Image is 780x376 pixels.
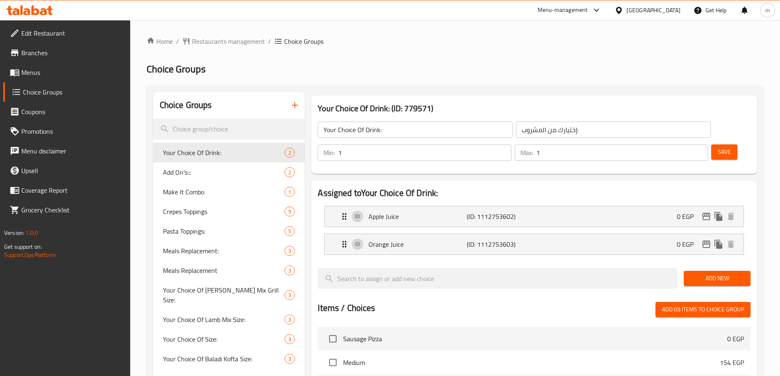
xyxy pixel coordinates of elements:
input: search [318,268,677,289]
span: 9 [285,208,294,216]
div: Choices [285,187,295,197]
a: Upsell [3,161,130,180]
div: Your Choice Of Baladi Kofta Size:3 [153,349,305,369]
p: Apple Juice [369,212,466,221]
div: Choices [285,167,295,177]
span: Your Choice Of Size: [163,334,285,344]
span: 1 [285,188,294,196]
button: duplicate [712,210,725,223]
li: Expand [318,230,751,258]
span: 3 [285,316,294,324]
span: Branches [21,48,124,58]
a: Support.OpsPlatform [4,250,56,260]
button: Add (0) items to choice group [656,302,751,317]
span: Version: [4,227,24,238]
span: Promotions [21,126,124,136]
div: Make It Combo1 [153,182,305,202]
li: / [176,36,179,46]
a: Menu disclaimer [3,141,130,161]
p: Max: [520,148,533,158]
span: Coupons [21,107,124,117]
a: Home [147,36,173,46]
span: Menus [21,68,124,77]
span: Your Choice Of Lamb Mix Size: [163,315,285,324]
li: / [268,36,271,46]
div: Choices [285,290,295,300]
span: Choice Groups [23,87,124,97]
span: Get support on: [4,241,42,252]
span: Add New [690,273,744,284]
span: Your Choice Of Baladi Kofta Size: [163,354,285,364]
button: Add New [684,271,751,286]
div: Choices [285,354,295,364]
p: (ID: 1112753602) [467,212,532,221]
h2: Assigned to Your Choice Of Drink: [318,187,751,199]
span: Upsell [21,166,124,176]
div: Crepes Toppings9 [153,202,305,221]
a: Restaurants management [182,36,265,46]
div: Expand [325,206,744,227]
p: 154 EGP [720,358,744,367]
span: Coverage Report [21,185,124,195]
span: Choice Groups [284,36,323,46]
a: Edit Restaurant [3,23,130,43]
span: 2 [285,169,294,176]
span: Sausage Pizza [343,334,727,344]
span: 3 [285,355,294,363]
p: (ID: 1112753603) [467,239,532,249]
div: Choices [285,315,295,324]
div: Add On's:::2 [153,162,305,182]
span: Grocery Checklist [21,205,124,215]
span: 3 [285,247,294,255]
div: Meals Replacement:3 [153,241,305,261]
span: Restaurants management [192,36,265,46]
button: edit [700,210,712,223]
span: Choice Groups [147,60,206,78]
div: Pasta Toppings:5 [153,221,305,241]
p: Orange Juice [369,239,466,249]
span: 1.0.0 [25,227,38,238]
div: Your Choice Of Lamb Mix Size:3 [153,310,305,329]
span: Save [718,147,731,157]
span: Add (0) items to choice group [662,304,744,315]
span: 3 [285,291,294,299]
a: Branches [3,43,130,63]
span: Menu disclaimer [21,146,124,156]
div: Choices [285,246,295,256]
span: Your Choice Of Drink: [163,148,285,158]
div: Expand [325,234,744,254]
p: 0 EGP [727,334,744,344]
span: Meals Replacement [163,266,285,275]
a: Coverage Report [3,180,130,200]
span: Crepes Toppings [163,207,285,216]
h3: Your Choice Of Drink: (ID: 779571) [318,102,751,115]
span: 3 [285,335,294,343]
span: Select choice [324,330,341,347]
a: Choice Groups [3,82,130,102]
li: Expand [318,203,751,230]
div: Choices [285,207,295,216]
span: Your Choice Of [PERSON_NAME] Mix Grill Size: [163,285,285,305]
a: Grocery Checklist [3,200,130,220]
button: delete [725,238,737,250]
span: Meals Replacement: [163,246,285,256]
div: Your Choice Of Size:3 [153,329,305,349]
button: Save [711,144,737,160]
button: edit [700,238,712,250]
p: 0 EGP [677,239,700,249]
span: Medium [343,358,720,367]
span: 5 [285,227,294,235]
span: Edit Restaurant [21,28,124,38]
nav: breadcrumb [147,36,764,46]
span: m [765,6,770,15]
button: delete [725,210,737,223]
div: [GEOGRAPHIC_DATA] [626,6,681,15]
span: Make It Combo [163,187,285,197]
div: Choices [285,334,295,344]
div: Choices [285,266,295,275]
span: Select choice [324,354,341,371]
p: Min: [323,148,335,158]
div: Your Choice Of [PERSON_NAME] Mix Grill Size:3 [153,280,305,310]
button: duplicate [712,238,725,250]
div: Your Choice Of Drink:2 [153,143,305,162]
